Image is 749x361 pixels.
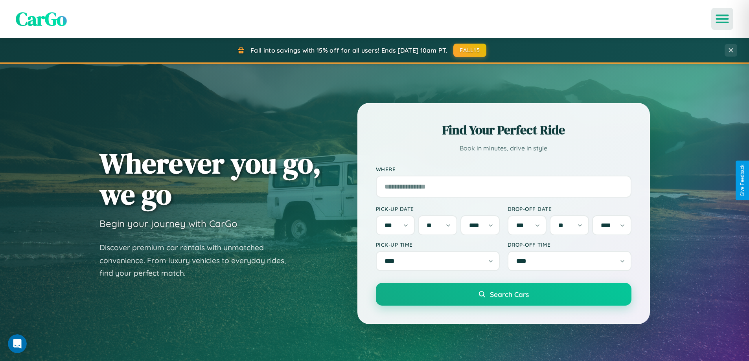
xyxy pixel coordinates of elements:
[508,205,631,212] label: Drop-off Date
[8,334,27,353] iframe: Intercom live chat
[376,241,500,248] label: Pick-up Time
[508,241,631,248] label: Drop-off Time
[99,241,296,280] p: Discover premium car rentals with unmatched convenience. From luxury vehicles to everyday rides, ...
[99,148,321,210] h1: Wherever you go, we go
[16,6,67,32] span: CarGo
[376,121,631,139] h2: Find Your Perfect Ride
[99,218,237,229] h3: Begin your journey with CarGo
[250,46,447,54] span: Fall into savings with 15% off for all users! Ends [DATE] 10am PT.
[376,166,631,172] label: Where
[376,205,500,212] label: Pick-up Date
[490,290,529,299] span: Search Cars
[376,283,631,306] button: Search Cars
[711,8,733,30] button: Open menu
[453,44,486,57] button: FALL15
[740,165,745,196] div: Give Feedback
[376,143,631,154] p: Book in minutes, drive in style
